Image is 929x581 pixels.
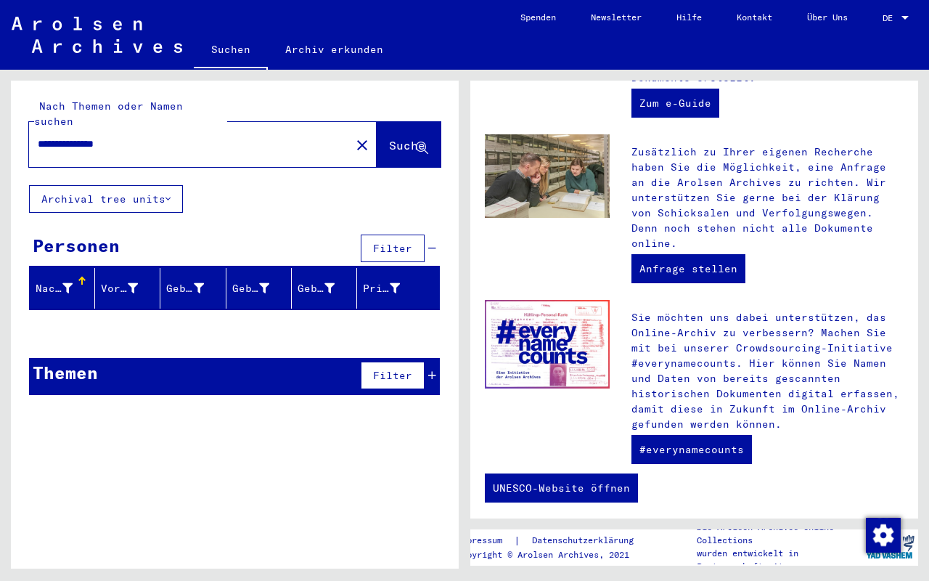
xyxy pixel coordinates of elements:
[166,281,203,296] div: Geburtsname
[298,281,335,296] div: Geburtsdatum
[485,134,610,218] img: inquiries.jpg
[697,547,862,573] p: wurden entwickelt in Partnerschaft mit
[377,122,441,167] button: Suche
[101,277,160,300] div: Vorname
[363,281,400,296] div: Prisoner #
[33,232,120,259] div: Personen
[160,268,226,309] mat-header-cell: Geburtsname
[883,13,899,23] span: DE
[361,362,425,389] button: Filter
[631,435,752,464] a: #everynamecounts
[166,277,225,300] div: Geburtsname
[373,242,412,255] span: Filter
[30,268,95,309] mat-header-cell: Nachname
[34,99,183,128] mat-label: Nach Themen oder Namen suchen
[866,518,901,553] img: Zustimmung ändern
[457,533,651,548] div: |
[373,369,412,382] span: Filter
[298,277,356,300] div: Geburtsdatum
[232,281,269,296] div: Geburt‏
[12,17,182,53] img: Arolsen_neg.svg
[361,235,425,262] button: Filter
[631,310,904,432] p: Sie möchten uns dabei unterstützen, das Online-Archiv zu verbessern? Machen Sie mit bei unserer C...
[520,533,651,548] a: Datenschutzerklärung
[226,268,292,309] mat-header-cell: Geburt‏
[485,474,638,503] a: UNESCO-Website öffnen
[36,281,73,296] div: Nachname
[863,529,917,565] img: yv_logo.png
[353,137,371,154] mat-icon: close
[697,521,862,547] p: Die Arolsen Archives Online-Collections
[348,130,377,159] button: Clear
[363,277,422,300] div: Prisoner #
[101,281,138,296] div: Vorname
[232,277,291,300] div: Geburt‏
[631,89,719,118] a: Zum e-Guide
[631,254,745,283] a: Anfrage stellen
[457,533,514,548] a: Impressum
[29,185,183,213] button: Archival tree units
[268,32,401,67] a: Archiv erkunden
[457,548,651,561] p: Copyright © Arolsen Archives, 2021
[485,300,610,389] img: enc.jpg
[357,268,439,309] mat-header-cell: Prisoner #
[631,145,904,251] p: Zusätzlich zu Ihrer eigenen Recherche haben Sie die Möglichkeit, eine Anfrage an die Arolsen Arch...
[33,359,98,386] div: Themen
[36,277,94,300] div: Nachname
[292,268,357,309] mat-header-cell: Geburtsdatum
[95,268,160,309] mat-header-cell: Vorname
[389,138,425,153] span: Suche
[194,32,268,70] a: Suchen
